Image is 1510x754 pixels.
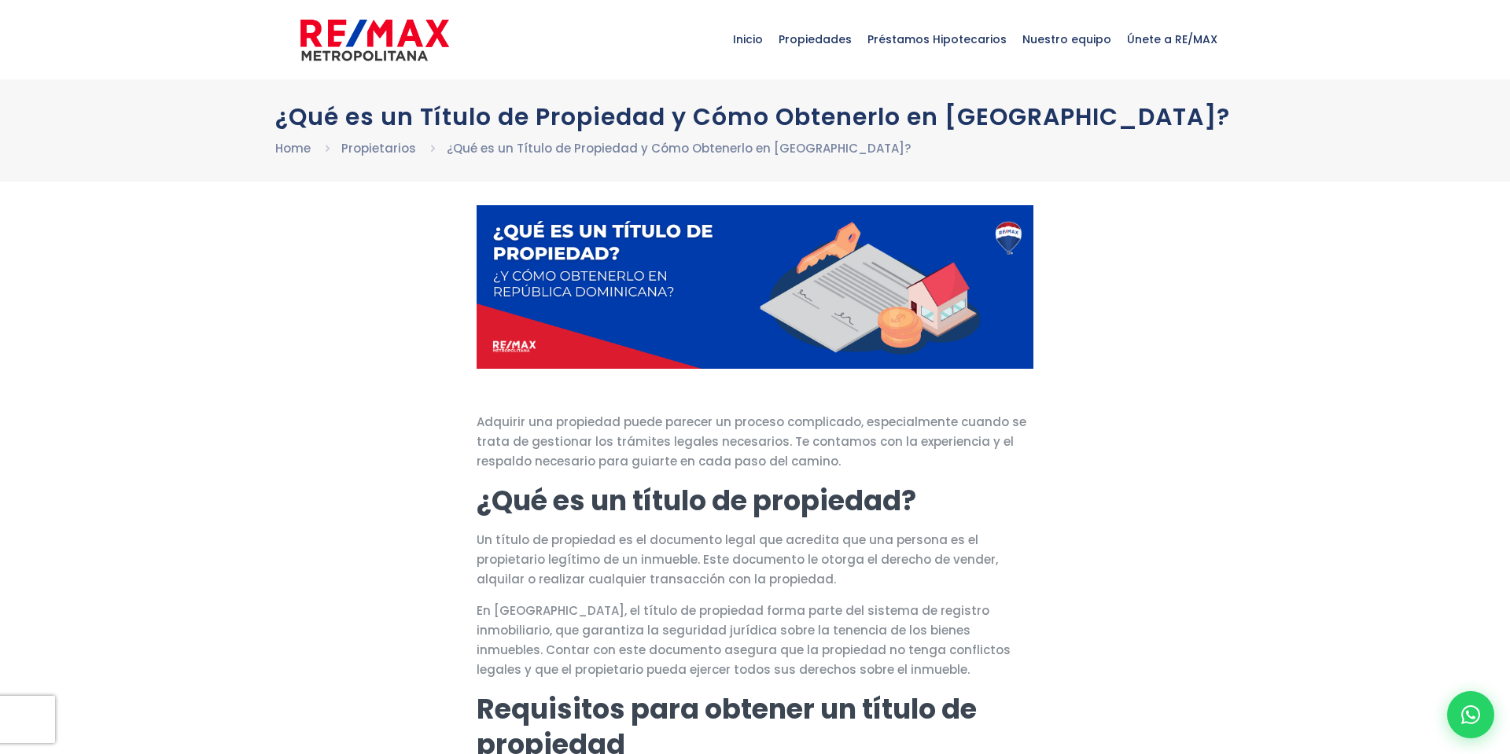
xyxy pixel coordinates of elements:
[860,16,1015,63] span: Préstamos Hipotecarios
[1119,16,1225,63] span: Únete a RE/MAX
[477,601,1033,679] p: En [GEOGRAPHIC_DATA], el título de propiedad forma parte del sistema de registro inmobiliario, qu...
[275,140,311,156] a: Home
[725,16,771,63] span: Inicio
[477,530,1033,589] p: Un título de propiedad es el documento legal que acredita que una persona es el propietario legít...
[341,140,416,156] a: Propietarios
[771,16,860,63] span: Propiedades
[447,138,911,158] li: ¿Qué es un Título de Propiedad y Cómo Obtenerlo en [GEOGRAPHIC_DATA]?
[477,481,916,520] strong: ¿Qué es un título de propiedad?
[1015,16,1119,63] span: Nuestro equipo
[300,17,449,64] img: remax-metropolitana-logo
[477,412,1033,471] p: Adquirir una propiedad puede parecer un proceso complicado, especialmente cuando se trata de gest...
[275,103,1235,131] h1: ¿Qué es un Título de Propiedad y Cómo Obtenerlo en [GEOGRAPHIC_DATA]?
